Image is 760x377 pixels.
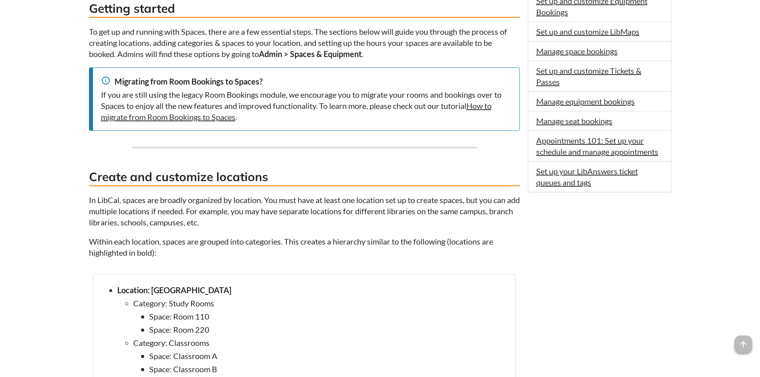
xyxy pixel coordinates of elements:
[133,337,507,375] li: Category: Classrooms
[536,97,635,106] a: Manage equipment bookings
[117,285,231,295] strong: Location: [GEOGRAPHIC_DATA]
[536,46,618,56] a: Manage space bookings
[101,76,111,85] span: info
[89,236,520,258] p: Within each location, spaces are grouped into categories. This creates a hierarchy similar to the...
[89,194,520,228] p: In LibCal, spaces are broadly organized by location. You must have at least one location set up t...
[149,324,507,335] li: Space: Room 220
[734,336,752,346] a: arrow_upward
[536,166,638,187] a: Set up your LibAnswers ticket queues and tags
[259,49,362,59] strong: Admin > Spaces & Equipment
[734,336,752,353] span: arrow_upward
[89,26,520,59] p: To get up and running with Spaces, there are a few essential steps. The sections below will guide...
[536,116,612,126] a: Manage seat bookings
[133,298,507,335] li: Category: Study Rooms
[101,76,511,87] div: Migrating from Room Bookings to Spaces?
[536,27,640,36] a: Set up and customize LibMaps
[536,136,658,156] a: Appointments 101: Set up your schedule and manage appointments
[89,168,520,186] h3: Create and customize locations
[536,66,642,87] a: Set up and customize Tickets & Passes
[149,350,507,361] li: Space: Classroom A
[101,89,511,122] div: If you are still using the legacy Room Bookings module, we encourage you to migrate your rooms an...
[149,363,507,375] li: Space: Classroom B
[149,311,507,322] li: Space: Room 110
